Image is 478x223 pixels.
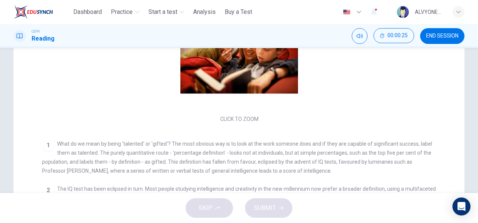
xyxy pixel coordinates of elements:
[225,8,252,17] span: Buy a Test
[148,8,177,17] span: Start a test
[342,9,351,15] img: en
[374,28,414,43] button: 00:00:25
[42,184,54,196] div: 2
[420,28,464,44] button: END SESSION
[397,6,409,18] img: Profile picture
[415,8,443,17] div: ALVYONEE PEACE VITUS
[145,5,187,19] button: Start a test
[452,197,470,215] div: Open Intercom Messenger
[73,8,102,17] span: Dashboard
[70,5,105,19] button: Dashboard
[352,28,368,44] div: Mute
[426,33,458,39] span: END SESSION
[14,5,70,20] a: ELTC logo
[374,28,414,44] div: Hide
[42,139,54,151] div: 1
[111,8,133,17] span: Practice
[222,5,255,19] button: Buy a Test
[108,5,142,19] button: Practice
[387,33,408,39] span: 00:00:25
[190,5,219,19] button: Analysis
[32,34,54,43] h1: Reading
[42,141,432,174] span: What do we mean by being 'talented' or 'gifted'? The most obvious way is to look at the work some...
[42,186,436,219] span: The IQ test has been eclipsed in turn. Most people studying intelligence and creativity in the ne...
[193,8,216,17] span: Analysis
[14,5,53,20] img: ELTC logo
[32,29,39,34] span: CEFR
